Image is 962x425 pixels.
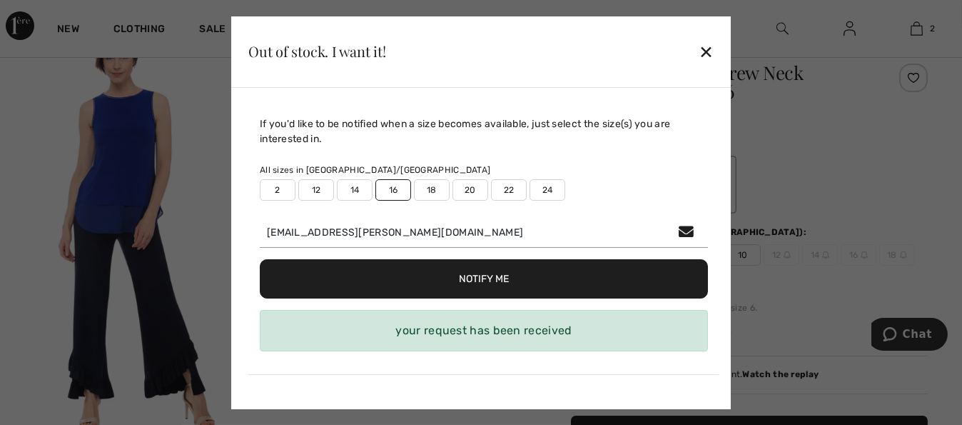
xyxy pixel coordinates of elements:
[260,310,708,351] div: your request has been received
[414,179,450,201] label: 18
[298,179,334,201] label: 12
[530,179,565,201] label: 24
[375,179,411,201] label: 16
[491,179,527,201] label: 22
[260,116,708,146] div: If you'd like to be notified when a size becomes available, just select the size(s) you are inter...
[260,218,708,248] input: Your E-mail Address
[699,36,714,66] div: ✕
[337,179,373,201] label: 14
[260,259,708,299] button: Notify Me
[248,44,386,59] div: Out of stock. I want it!
[260,179,295,201] label: 2
[260,164,708,176] div: All sizes in [GEOGRAPHIC_DATA]/[GEOGRAPHIC_DATA]
[31,10,61,23] span: Chat
[452,179,488,201] label: 20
